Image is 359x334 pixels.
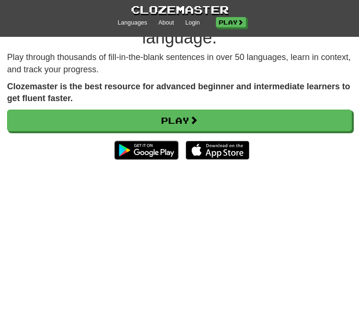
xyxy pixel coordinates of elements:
img: Get it on Google Play [110,136,183,164]
a: Languages [118,19,147,27]
a: Play [7,110,352,131]
a: About [158,19,174,27]
a: Login [185,19,200,27]
a: Play [216,17,246,27]
a: Clozemaster [131,2,229,17]
img: Download_on_the_App_Store_Badge_US-UK_135x40-25178aeef6eb6b83b96f5f2d004eda3bffbb37122de64afbaef7... [186,141,249,160]
strong: Clozemaster is the best resource for advanced beginner and intermediate learners to get fluent fa... [7,82,350,103]
p: Play through thousands of fill-in-the-blank sentences in over 50 languages, learn in context, and... [7,51,352,76]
